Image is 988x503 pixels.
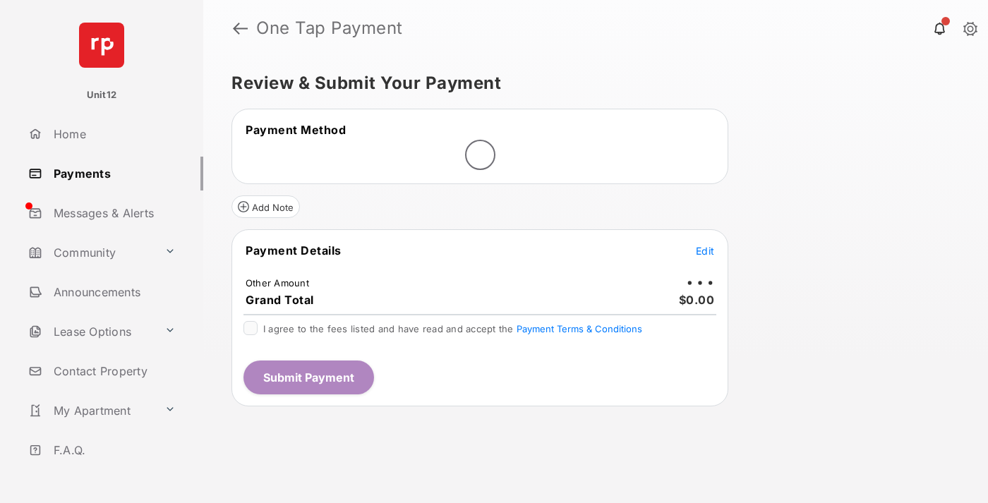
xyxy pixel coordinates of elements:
[696,245,714,257] span: Edit
[23,157,203,190] a: Payments
[517,323,642,334] button: I agree to the fees listed and have read and accept the
[23,236,159,269] a: Community
[256,20,403,37] strong: One Tap Payment
[246,293,314,307] span: Grand Total
[679,293,715,307] span: $0.00
[23,315,159,349] a: Lease Options
[231,195,300,218] button: Add Note
[23,117,203,151] a: Home
[696,243,714,257] button: Edit
[87,88,117,102] p: Unit12
[23,433,203,467] a: F.A.Q.
[246,123,346,137] span: Payment Method
[23,354,203,388] a: Contact Property
[79,23,124,68] img: svg+xml;base64,PHN2ZyB4bWxucz0iaHR0cDovL3d3dy53My5vcmcvMjAwMC9zdmciIHdpZHRoPSI2NCIgaGVpZ2h0PSI2NC...
[246,243,342,257] span: Payment Details
[23,196,203,230] a: Messages & Alerts
[245,277,310,289] td: Other Amount
[23,275,203,309] a: Announcements
[23,394,159,428] a: My Apartment
[243,360,374,394] button: Submit Payment
[231,75,948,92] h5: Review & Submit Your Payment
[263,323,642,334] span: I agree to the fees listed and have read and accept the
